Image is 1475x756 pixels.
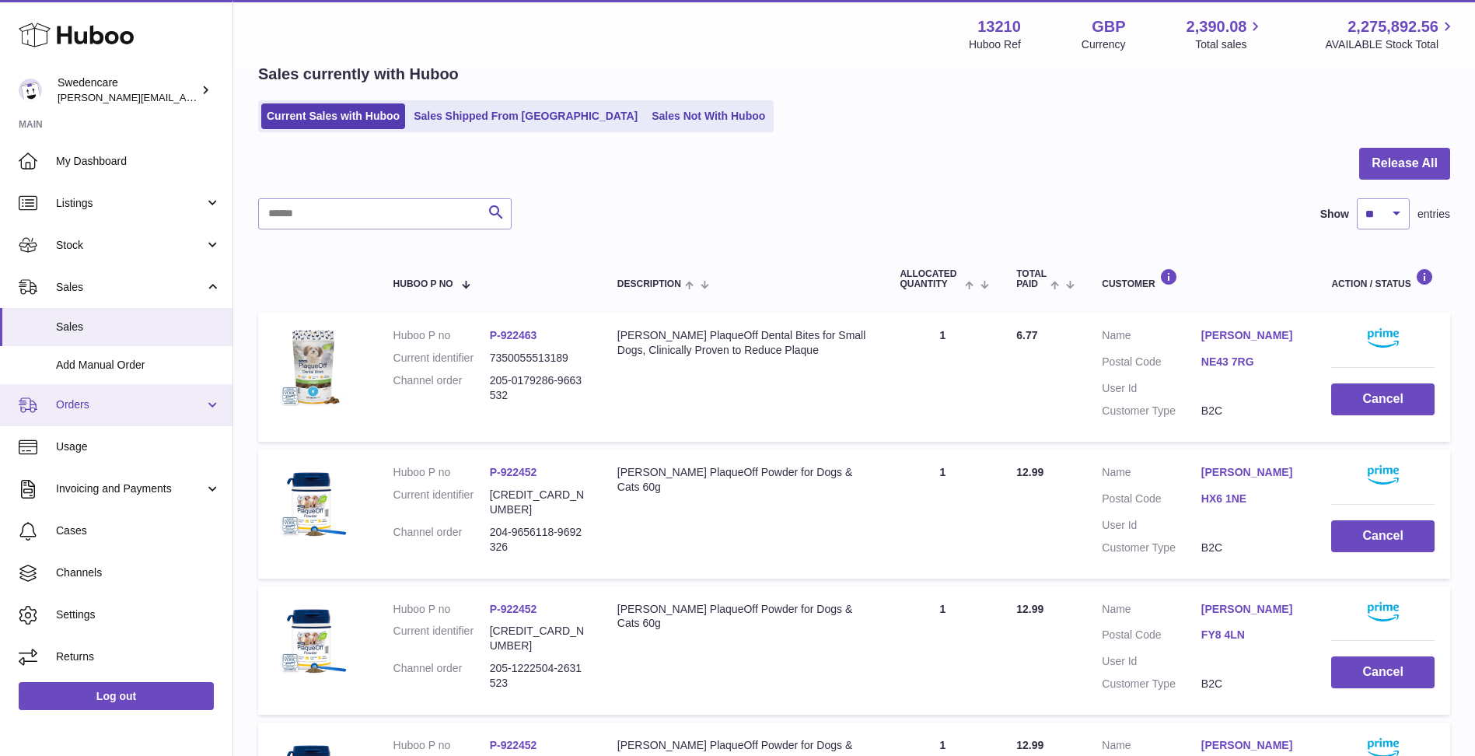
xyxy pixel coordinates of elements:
[490,329,537,341] a: P-922463
[1368,328,1399,348] img: primelogo.png
[393,738,490,753] dt: Huboo P no
[1331,268,1435,289] div: Action / Status
[1201,492,1301,506] a: HX6 1NE
[1201,677,1301,691] dd: B2C
[274,328,351,406] img: $_57.JPG
[884,313,1001,442] td: 1
[56,523,221,538] span: Cases
[393,351,490,366] dt: Current identifier
[56,439,221,454] span: Usage
[1082,37,1126,52] div: Currency
[1016,329,1037,341] span: 6.77
[1201,404,1301,418] dd: B2C
[884,586,1001,716] td: 1
[1102,677,1201,691] dt: Customer Type
[1201,355,1301,369] a: NE43 7RG
[1102,355,1201,373] dt: Postal Code
[1201,628,1301,642] a: FY8 4LN
[490,739,537,751] a: P-922452
[393,488,490,517] dt: Current identifier
[1102,328,1201,347] dt: Name
[1368,465,1399,485] img: primelogo.png
[1187,16,1265,52] a: 2,390.08 Total sales
[969,37,1021,52] div: Huboo Ref
[1201,541,1301,555] dd: B2C
[617,465,869,495] div: [PERSON_NAME] PlaqueOff Powder for Dogs & Cats 60g
[1201,328,1301,343] a: [PERSON_NAME]
[1102,602,1201,621] dt: Name
[617,279,681,289] span: Description
[19,79,42,102] img: daniel.corbridge@swedencare.co.uk
[1102,404,1201,418] dt: Customer Type
[56,238,204,253] span: Stock
[490,488,586,517] dd: [CREDIT_CARD_NUMBER]
[900,269,960,289] span: ALLOCATED Quantity
[1102,628,1201,646] dt: Postal Code
[1320,207,1349,222] label: Show
[56,481,204,496] span: Invoicing and Payments
[490,351,586,366] dd: 7350055513189
[1201,465,1301,480] a: [PERSON_NAME]
[258,64,459,85] h2: Sales currently with Huboo
[1102,541,1201,555] dt: Customer Type
[490,661,586,691] dd: 205-1222504-2631523
[56,280,204,295] span: Sales
[1325,16,1456,52] a: 2,275,892.56 AVAILABLE Stock Total
[1016,739,1043,751] span: 12.99
[1195,37,1264,52] span: Total sales
[56,196,204,211] span: Listings
[1102,492,1201,510] dt: Postal Code
[490,525,586,555] dd: 204-9656118-9692326
[1016,603,1043,615] span: 12.99
[393,279,453,289] span: Huboo P no
[408,103,643,129] a: Sales Shipped From [GEOGRAPHIC_DATA]
[19,682,214,710] a: Log out
[393,525,490,555] dt: Channel order
[490,466,537,478] a: P-922452
[490,603,537,615] a: P-922452
[261,103,405,129] a: Current Sales with Huboo
[393,624,490,653] dt: Current identifier
[490,373,586,403] dd: 205-0179286-9663532
[56,320,221,334] span: Sales
[1102,381,1201,396] dt: User Id
[617,328,869,358] div: [PERSON_NAME] PlaqueOff Dental Bites for Small Dogs, Clinically Proven to Reduce Plaque
[56,649,221,664] span: Returns
[1331,383,1435,415] button: Cancel
[646,103,771,129] a: Sales Not With Huboo
[617,602,869,632] div: [PERSON_NAME] PlaqueOff Powder for Dogs & Cats 60g
[58,75,197,105] div: Swedencare
[1368,602,1399,621] img: primelogo.png
[1187,16,1247,37] span: 2,390.08
[1102,518,1201,533] dt: User Id
[977,16,1021,37] strong: 13210
[1347,16,1438,37] span: 2,275,892.56
[56,154,221,169] span: My Dashboard
[56,607,221,622] span: Settings
[393,373,490,403] dt: Channel order
[1331,656,1435,688] button: Cancel
[1102,654,1201,669] dt: User Id
[393,465,490,480] dt: Huboo P no
[393,602,490,617] dt: Huboo P no
[1201,738,1301,753] a: [PERSON_NAME]
[58,91,395,103] span: [PERSON_NAME][EMAIL_ADDRESS][PERSON_NAME][DOMAIN_NAME]
[1016,466,1043,478] span: 12.99
[56,397,204,412] span: Orders
[56,565,221,580] span: Channels
[490,624,586,653] dd: [CREDIT_CARD_NUMBER]
[274,602,351,680] img: $_57.JPG
[1102,465,1201,484] dt: Name
[393,661,490,691] dt: Channel order
[1325,37,1456,52] span: AVAILABLE Stock Total
[1417,207,1450,222] span: entries
[274,465,351,543] img: $_57.JPG
[56,358,221,373] span: Add Manual Order
[1016,269,1047,289] span: Total paid
[884,450,1001,579] td: 1
[1359,148,1450,180] button: Release All
[1201,602,1301,617] a: [PERSON_NAME]
[1331,520,1435,552] button: Cancel
[1092,16,1125,37] strong: GBP
[1102,268,1300,289] div: Customer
